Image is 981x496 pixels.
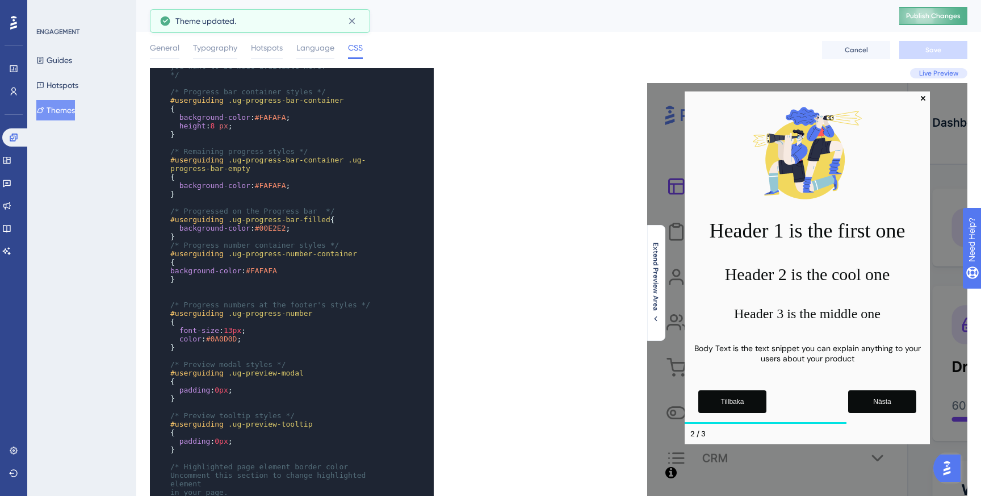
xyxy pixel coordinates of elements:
span: 0px [215,386,228,394]
span: { [170,428,175,437]
span: padding [179,437,211,445]
img: Modal Media [103,13,217,127]
span: Hotspots [251,41,283,55]
button: Publish Changes [899,7,967,25]
div: Amili App [150,8,871,24]
span: : [170,266,277,275]
button: Save [899,41,967,59]
span: #FAFAFA [246,266,277,275]
span: Uncomment this section to change highlighted element [170,471,370,488]
span: #userguiding [170,420,224,428]
h3: Header 3 is the middle one [47,223,274,239]
span: /* Progress number container styles */ [170,241,339,249]
span: /* Progress bar container styles */ [170,87,326,96]
span: General [150,41,179,55]
span: background-color [179,181,250,190]
span: } [170,275,175,284]
button: Next [201,307,269,330]
div: Step 2 of 3 [43,347,58,356]
button: Cancel [822,41,890,59]
span: /* Progress numbers at the footer's styles */ [170,301,370,309]
span: .ug-progress-bar-container [228,96,344,105]
span: } [170,445,175,454]
span: .ug-progress-number [228,309,313,318]
button: Extend Preview Area [647,243,665,323]
span: : ; [170,386,233,394]
span: { [170,173,175,181]
span: #userguiding [170,156,224,164]
span: #userguiding [170,96,224,105]
span: .ug-preview-modal [228,369,304,377]
span: : ; [170,181,290,190]
span: { [170,105,175,113]
span: : ; [170,122,233,130]
button: Hotspots [36,75,78,95]
span: CSS [348,41,363,55]
span: Typography [193,41,237,55]
span: : ; [170,437,233,445]
div: Footer [37,341,283,361]
span: /* Preview modal styles */ [170,360,286,369]
span: /* Preview tooltip styles */ [170,411,295,420]
span: : ; [170,335,241,343]
span: #userguiding [170,215,224,224]
button: Themes [36,100,75,120]
span: #userguiding [170,249,224,258]
span: Extend Preview Area [651,243,660,311]
span: #userguiding [170,309,224,318]
span: Need Help? [27,3,71,16]
span: 0px [215,437,228,445]
span: { [170,377,175,386]
span: } [170,130,175,139]
span: background-color [170,266,241,275]
span: 8 [210,122,215,130]
span: : ; [170,113,290,122]
span: Live Preview [919,69,958,78]
span: Language [296,41,334,55]
span: #FAFAFA [255,181,286,190]
span: : ; [170,224,290,232]
span: /* Remaining progress styles */ [170,147,308,156]
span: .ug-progress-bar-container [228,156,344,164]
button: Previous [51,307,119,330]
h2: Header 2 is the cool one [47,182,274,201]
span: } [170,343,175,352]
span: .ug-progress-bar-filled [228,215,330,224]
p: Body Text is the text snippet you can explain anything to your users about your product [47,260,274,281]
div: Close Preview [274,13,278,18]
span: Cancel [845,45,868,55]
span: font-size [179,326,219,335]
span: #FAFAFA [255,113,286,122]
iframe: UserGuiding AI Assistant Launcher [933,451,967,485]
span: #userguiding [170,369,224,377]
span: height [179,122,206,130]
span: .ug-preview-tooltip [228,420,313,428]
span: px [219,122,228,130]
span: /* Highlighted page element border color [170,462,348,471]
span: { [170,215,335,224]
span: background-color [179,224,250,232]
div: ENGAGEMENT [36,27,79,36]
span: } [170,232,175,241]
button: Guides [36,50,72,70]
span: } [170,394,175,403]
span: { [170,258,175,266]
span: .ug-progress-number-container [228,249,357,258]
span: #0A0D0D [206,335,237,343]
span: Publish Changes [906,11,961,20]
span: Theme updated. [175,14,236,28]
span: padding [179,386,211,394]
span: .ug-progress-bar-empty [170,156,366,173]
span: #00E2E2 [255,224,286,232]
span: { [170,318,175,326]
span: 13px [224,326,241,335]
span: } [170,190,175,198]
h1: Header 1 is the first one [47,136,274,160]
span: Save [925,45,941,55]
span: /* Progressed on the Progress bar */ [170,207,335,215]
span: background-color [179,113,250,122]
span: color [179,335,202,343]
span: : ; [170,326,246,335]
